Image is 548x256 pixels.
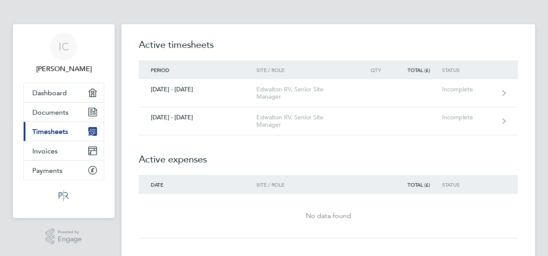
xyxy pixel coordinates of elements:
span: Powered by [58,228,82,236]
span: IC [59,41,69,52]
a: Dashboard [24,83,104,102]
div: Total (£) [393,181,442,187]
div: [DATE] - [DATE] [139,86,256,93]
span: Documents [32,108,68,116]
h2: Active expenses [139,135,518,175]
div: [DATE] - [DATE] [139,114,256,121]
div: Status [442,181,495,187]
a: [DATE] - [DATE]Edwalton RV, Senior Site ManagerIncomplete [139,107,518,135]
div: Site / Role [256,67,355,73]
a: Go to home page [23,189,104,203]
a: Documents [24,103,104,122]
div: Qty [355,67,393,73]
a: Powered byEngage [46,228,82,245]
div: Edwalton RV, Senior Site Manager [256,86,355,100]
img: psrsolutions-logo-retina.png [56,189,72,203]
span: Period [151,66,169,73]
a: Payments [24,161,104,180]
h2: Active timesheets [139,38,518,60]
nav: Main navigation [13,24,115,218]
div: Incomplete [442,86,495,93]
span: Invoices [32,147,58,155]
a: Timesheets [24,122,104,141]
a: IC[PERSON_NAME] [23,33,104,74]
div: Date [139,181,256,187]
div: No data found [139,211,518,221]
div: Total (£) [393,67,442,73]
a: Invoices [24,141,104,160]
span: Ian Cousins [23,64,104,74]
span: Dashboard [32,89,67,97]
div: Edwalton RV, Senior Site Manager [256,114,355,128]
div: Status [442,67,495,73]
span: Payments [32,166,62,175]
a: [DATE] - [DATE]Edwalton RV, Senior Site ManagerIncomplete [139,79,518,107]
div: Site / Role [256,181,355,187]
span: Timesheets [32,128,68,136]
span: Engage [58,236,82,243]
div: Incomplete [442,114,495,121]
